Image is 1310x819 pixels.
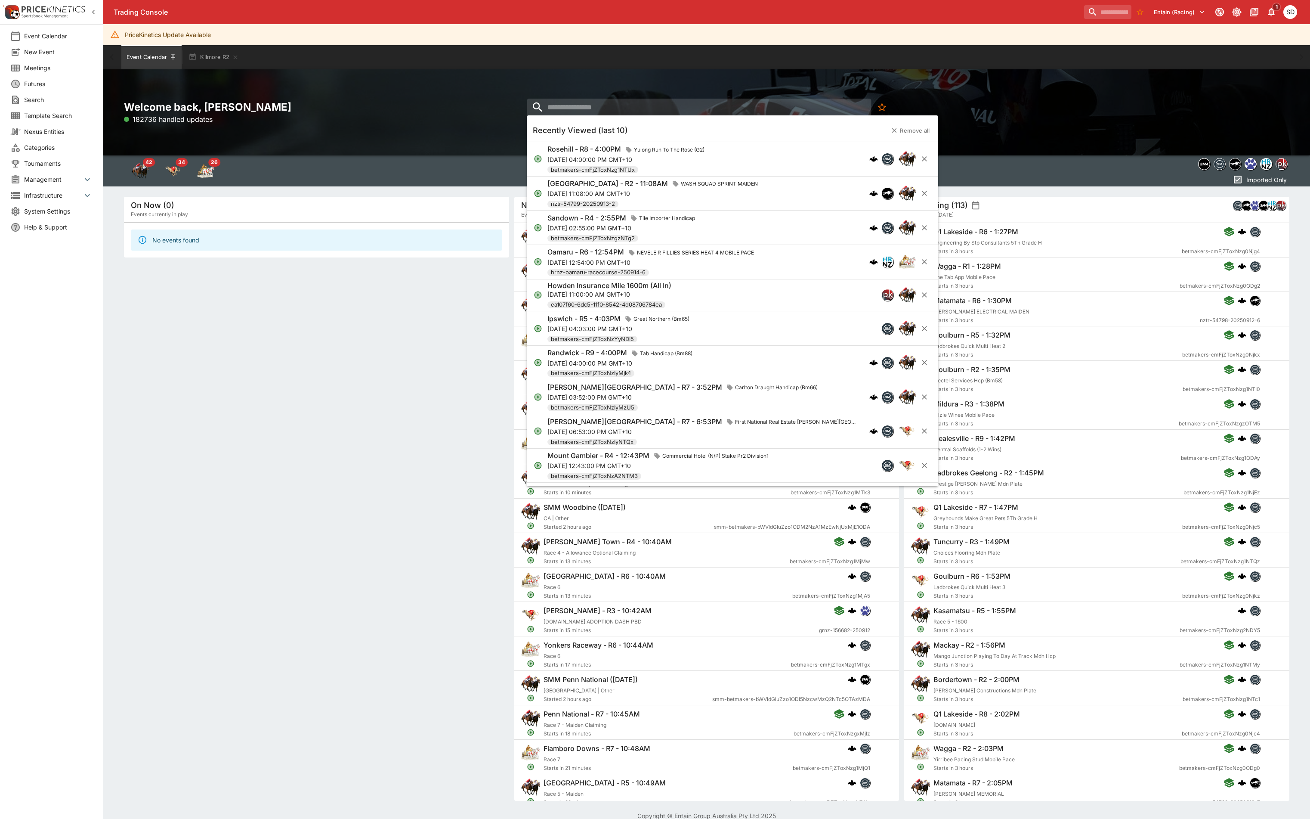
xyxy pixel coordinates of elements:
div: hrnz [881,256,893,268]
img: nztr.png [1250,296,1260,305]
h6: Goulburn - R6 - 1:53PM [933,572,1010,581]
svg: Open [534,324,542,333]
img: logo-cerberus.svg [869,427,878,435]
svg: Open [534,291,542,299]
span: nztr-54798-20250912-6 [1200,316,1260,325]
h6: Tuncurry - R3 - 1:49PM [933,537,1010,546]
img: logo-cerberus.svg [1238,572,1246,580]
div: nztr [1241,200,1251,211]
span: New Event [24,47,93,56]
img: logo-cerberus.svg [869,189,878,198]
h2: Welcome back, [PERSON_NAME] [124,100,509,114]
span: 26 [208,158,220,167]
img: greyhound_racing.png [911,709,930,728]
img: betmakers.png [860,537,870,546]
img: logo-cerberus.svg [848,572,856,580]
div: Greyhound Racing [164,162,182,180]
div: cerberus [1238,296,1246,305]
span: betmakers-cmFjZToxNzg1MTgx [791,661,870,669]
button: Connected to PK [1212,4,1227,20]
img: harness_racing.png [521,640,540,659]
button: Toggle light/dark mode [1229,4,1245,20]
h6: Q1 Lakeside - R7 - 1:47PM [933,503,1018,512]
span: Search [24,95,93,104]
h6: Oamaru - R6 - 12:54PM [547,248,624,257]
span: Meetings [24,63,93,72]
div: samemeetingmulti [1198,158,1210,170]
img: greyhound_racing.png [521,605,540,624]
div: betmakers [1250,226,1260,237]
img: horse_racing.png [899,354,916,371]
span: Management [24,175,82,184]
div: cerberus [869,358,878,367]
img: betmakers.png [1250,330,1260,340]
button: settings [971,201,980,210]
h6: Flamboro Downs - R7 - 10:48AM [544,744,650,753]
div: hrnz [1260,158,1272,170]
div: cerberus [1238,331,1246,339]
img: logo-cerberus.svg [1238,710,1246,718]
img: betmakers.png [882,425,893,437]
div: Stuart Dibb [1283,5,1297,19]
img: logo-cerberus.svg [848,537,856,546]
span: Futures [24,79,93,88]
span: Engineering By Stp Consultants 5Th Grade H [933,239,1042,246]
div: Trading Console [114,8,1081,17]
img: hrnz.png [1267,201,1277,210]
h6: Bordertown - R2 - 2:00PM [933,675,1020,684]
div: Horse Racing [132,162,149,180]
img: betmakers.png [882,460,893,471]
span: betmakers-cmFjZToxNzg1NTUx [547,166,638,174]
span: The Tab App Mobile Pace [933,274,995,280]
img: betmakers.png [1250,399,1260,409]
span: Event Calendar [24,31,93,40]
span: smm-betmakers-bWVldGluZzo1ODM2NzA1MzEwNjUxMjE1ODA [714,523,870,531]
button: Event Calendar [121,45,182,69]
h6: Yonkers Raceway - R6 - 10:44AM [544,641,653,650]
img: logo-cerberus.svg [1238,365,1246,374]
span: Tournaments [24,159,93,168]
span: hrnz-oamaru-racecourse-250914-6 [547,268,649,277]
span: grnz-156682-250912 [819,626,870,635]
img: logo-cerberus.svg [869,393,878,401]
span: 42 [143,158,155,167]
img: horse_racing.png [521,502,540,521]
span: Template Search [24,111,93,120]
img: betmakers.png [860,709,870,719]
img: logo-cerberus.svg [848,606,856,615]
img: horse_racing.png [521,226,540,245]
span: Starts in 3 hours [933,316,1200,325]
span: Events currently in play [131,210,188,219]
img: horse_racing.png [911,778,930,797]
img: pricekinetics.png [1276,201,1285,210]
img: horse_racing [132,162,149,180]
img: greyhound_racing.png [899,422,916,440]
h6: [PERSON_NAME] Town - R4 - 10:40AM [544,537,672,546]
svg: Open [534,189,542,198]
h6: Matamata - R7 - 2:05PM [933,779,1013,788]
div: nztr [881,187,893,199]
h6: Wagga - R2 - 2:03PM [933,744,1004,753]
img: betmakers.png [1250,571,1260,581]
img: nztr.png [882,188,893,199]
h6: Rosehill - R8 - 4:00PM [547,145,621,154]
img: logo-cerberus.svg [848,710,856,718]
span: betmakers-cmFjZToxNzgzNTg2 [547,234,638,243]
img: horse_racing.png [899,286,916,304]
span: Ladbrokes Quick Multi Heat 2 [933,343,1005,349]
h6: Kasamatsu - R5 - 1:55PM [933,606,1016,615]
img: horse_racing.png [899,219,916,236]
img: harness_racing.png [521,743,540,762]
img: PriceKinetics [22,6,85,12]
div: Harness Racing [197,162,214,180]
img: harness_racing.png [911,743,930,762]
img: horse_racing.png [521,399,540,418]
div: betmakers [1250,261,1260,271]
button: Notifications [1264,4,1279,20]
img: logo-cerberus.svg [869,358,878,367]
img: greyhound_racing.png [911,571,930,590]
div: cerberus [869,155,878,163]
img: betmakers.png [1250,606,1260,615]
img: logo-cerberus.svg [1238,606,1246,615]
h6: Howden Insurance Mile 1600m (All In) [547,281,671,290]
